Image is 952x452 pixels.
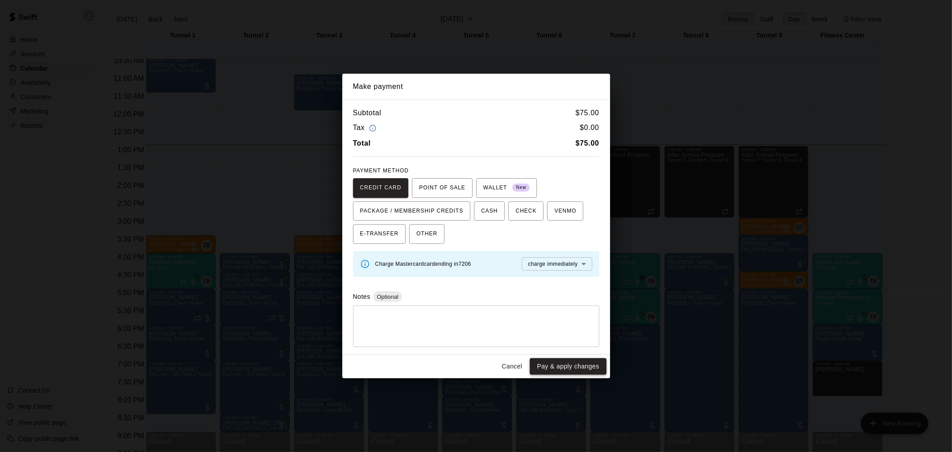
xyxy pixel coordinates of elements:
[375,261,471,267] span: Charge Mastercard card ending in 7206
[580,122,599,134] h6: $ 0.00
[476,178,537,198] button: WALLET New
[416,227,437,241] span: OTHER
[512,182,530,194] span: New
[409,224,445,244] button: OTHER
[576,139,599,147] b: $ 75.00
[515,204,536,218] span: CHECK
[373,293,402,300] span: Optional
[353,178,409,198] button: CREDIT CARD
[481,204,498,218] span: CASH
[508,201,544,221] button: CHECK
[353,122,379,134] h6: Tax
[498,358,526,375] button: Cancel
[360,181,402,195] span: CREDIT CARD
[353,293,370,300] label: Notes
[530,358,606,375] button: Pay & apply changes
[412,178,472,198] button: POINT OF SALE
[528,261,578,267] span: charge immediately
[554,204,576,218] span: VENMO
[474,201,505,221] button: CASH
[360,204,464,218] span: PACKAGE / MEMBERSHIP CREDITS
[547,201,583,221] button: VENMO
[353,224,406,244] button: E-TRANSFER
[353,139,371,147] b: Total
[353,201,471,221] button: PACKAGE / MEMBERSHIP CREDITS
[353,167,409,174] span: PAYMENT METHOD
[353,107,382,119] h6: Subtotal
[342,74,610,100] h2: Make payment
[360,227,399,241] span: E-TRANSFER
[419,181,465,195] span: POINT OF SALE
[483,181,530,195] span: WALLET
[576,107,599,119] h6: $ 75.00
